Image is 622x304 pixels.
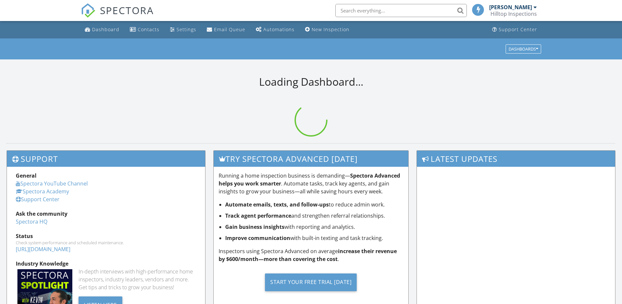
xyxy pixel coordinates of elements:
[16,180,88,187] a: Spectora YouTube Channel
[16,246,70,253] a: [URL][DOMAIN_NAME]
[265,273,357,291] div: Start Your Free Trial [DATE]
[225,212,403,220] li: and strengthen referral relationships.
[127,24,162,36] a: Contacts
[81,9,154,23] a: SPECTORA
[225,234,290,242] strong: Improve communication
[489,4,532,11] div: [PERSON_NAME]
[7,151,205,167] h3: Support
[16,260,196,268] div: Industry Knowledge
[16,188,69,195] a: Spectora Academy
[219,268,403,296] a: Start Your Free Trial [DATE]
[490,24,540,36] a: Support Center
[16,196,60,203] a: Support Center
[335,4,467,17] input: Search everything...
[225,223,284,230] strong: Gain business insights
[16,240,196,245] div: Check system performance and scheduled maintenance.
[225,201,329,208] strong: Automate emails, texts, and follow-ups
[219,172,403,195] p: Running a home inspection business is demanding— . Automate tasks, track key agents, and gain ins...
[509,47,538,51] div: Dashboards
[225,212,291,219] strong: Track agent performance
[312,26,349,33] div: New Inspection
[16,172,36,179] strong: General
[214,26,245,33] div: Email Queue
[16,210,196,218] div: Ask the community
[177,26,196,33] div: Settings
[16,232,196,240] div: Status
[100,3,154,17] span: SPECTORA
[219,247,403,263] p: Inspectors using Spectora Advanced on average .
[82,24,122,36] a: Dashboard
[219,248,397,263] strong: increase their revenue by $600/month—more than covering the cost
[225,234,403,242] li: with built-in texting and task tracking.
[490,11,537,17] div: Hilltop Inspections
[138,26,159,33] div: Contacts
[219,172,400,187] strong: Spectora Advanced helps you work smarter
[417,151,615,167] h3: Latest Updates
[225,201,403,208] li: to reduce admin work.
[167,24,199,36] a: Settings
[81,3,95,18] img: The Best Home Inspection Software - Spectora
[16,218,47,225] a: Spectora HQ
[253,24,297,36] a: Automations (Basic)
[225,223,403,231] li: with reporting and analytics.
[499,26,537,33] div: Support Center
[214,151,408,167] h3: Try spectora advanced [DATE]
[263,26,295,33] div: Automations
[302,24,352,36] a: New Inspection
[92,26,119,33] div: Dashboard
[204,24,248,36] a: Email Queue
[79,268,196,291] div: In-depth interviews with high-performance home inspectors, industry leaders, vendors and more. Ge...
[506,44,541,54] button: Dashboards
